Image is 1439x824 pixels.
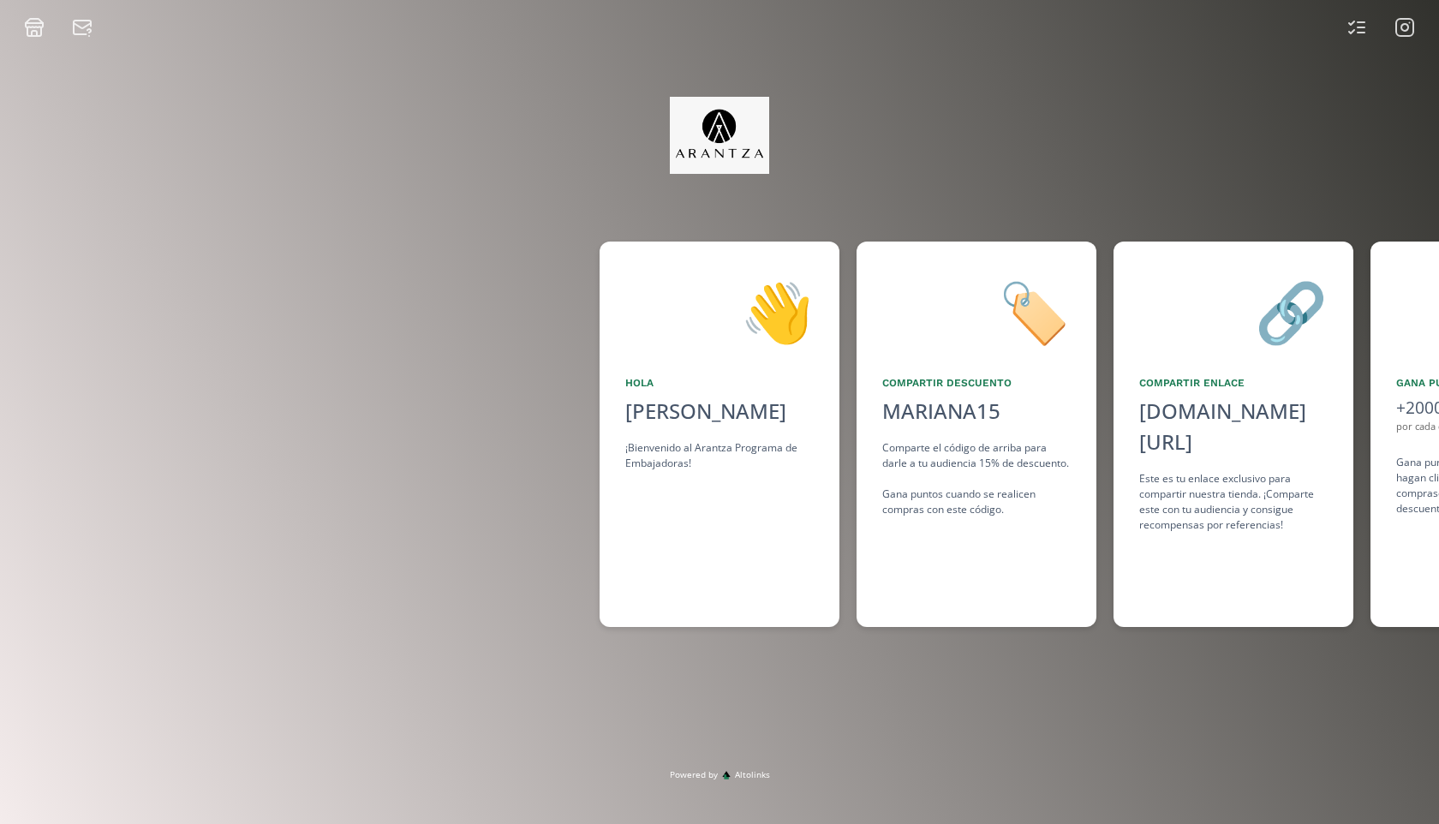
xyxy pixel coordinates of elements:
[1139,471,1328,533] div: Este es tu enlace exclusivo para compartir nuestra tienda. ¡Comparte este con tu audiencia y cons...
[882,375,1071,391] div: Compartir Descuento
[882,440,1071,517] div: Comparte el código de arriba para darle a tu audiencia 15% de descuento. Gana puntos cuando se re...
[1139,375,1328,391] div: Compartir Enlace
[670,768,718,781] span: Powered by
[1139,267,1328,355] div: 🔗
[670,97,770,174] img: jpq5Bx5xx2a5
[882,396,1000,427] div: MARIANA15
[625,267,814,355] div: 👋
[735,768,770,781] span: Altolinks
[882,267,1071,355] div: 🏷️
[1139,396,1328,457] div: [DOMAIN_NAME][URL]
[722,771,731,779] img: favicon-32x32.png
[625,440,814,471] div: ¡Bienvenido al Arantza Programa de Embajadoras!
[625,396,814,427] div: [PERSON_NAME]
[625,375,814,391] div: Hola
